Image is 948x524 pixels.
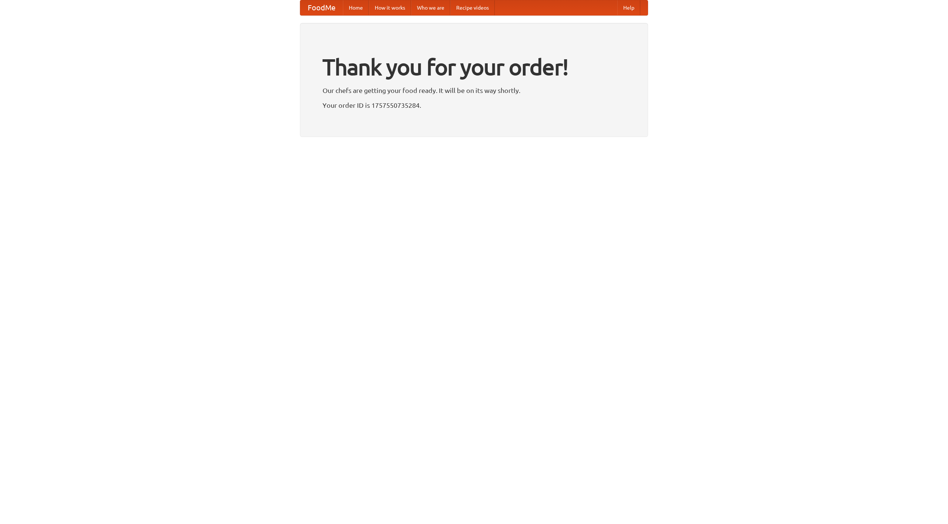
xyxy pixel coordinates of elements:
a: FoodMe [300,0,343,15]
a: Home [343,0,369,15]
a: Who we are [411,0,450,15]
h1: Thank you for your order! [323,49,625,85]
p: Your order ID is 1757550735284. [323,100,625,111]
a: Recipe videos [450,0,495,15]
p: Our chefs are getting your food ready. It will be on its way shortly. [323,85,625,96]
a: How it works [369,0,411,15]
a: Help [617,0,640,15]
